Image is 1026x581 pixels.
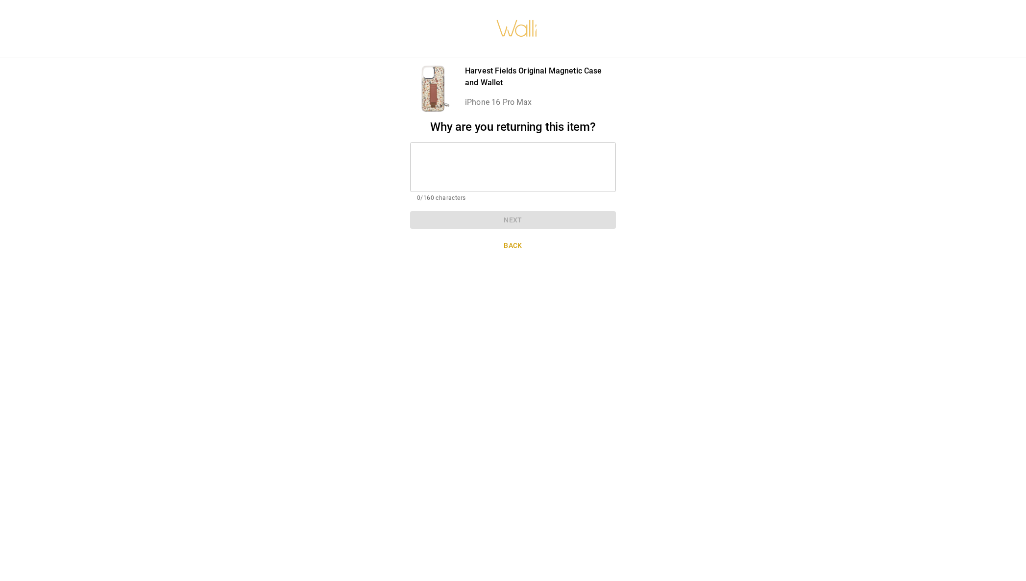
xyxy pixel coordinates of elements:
[410,120,616,134] h2: Why are you returning this item?
[496,7,538,49] img: walli-inc.myshopify.com
[465,65,616,89] p: Harvest Fields Original Magnetic Case and Wallet
[417,194,609,203] p: 0/160 characters
[465,97,616,108] p: iPhone 16 Pro Max
[410,237,616,255] button: Back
